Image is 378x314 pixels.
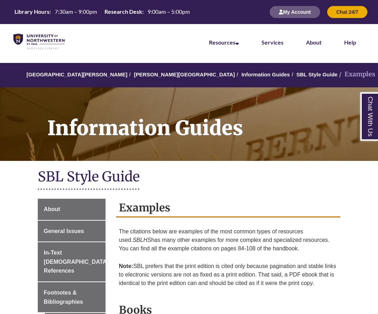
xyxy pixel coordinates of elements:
a: Hours Today [12,8,193,16]
a: Footnotes & Bibliographies [38,282,106,312]
em: SBLHS [133,237,151,243]
th: Library Hours: [12,8,52,16]
h2: Examples [116,199,340,217]
li: Examples [337,69,375,80]
h1: SBL Style Guide [38,168,340,187]
button: My Account [270,6,320,18]
span: Footnotes & Bibliographies [44,290,83,305]
span: About [44,206,60,212]
h1: Information Guides [40,87,378,152]
p: The citations below are examples of the most common types of resources used. has many other examp... [119,225,337,256]
span: 9:00am – 5:00pm [148,8,190,15]
a: Help [344,39,356,46]
a: About [306,39,322,46]
a: Information Guides [241,71,290,77]
a: Chat 24/7 [327,9,367,15]
a: My Account [270,9,320,15]
a: In-Text [DEMOGRAPHIC_DATA] References [38,242,106,281]
a: [GEOGRAPHIC_DATA][PERSON_NAME] [26,71,127,77]
a: Services [262,39,283,46]
th: Research Desk: [102,8,145,16]
span: General Issues [44,228,84,234]
a: Resources [209,39,239,46]
a: SBL Style Guide [296,71,337,77]
p: SBL prefers that the print edition is cited only because pagination and stable links to electroni... [119,259,337,290]
a: About [38,199,106,220]
a: [PERSON_NAME][GEOGRAPHIC_DATA] [134,71,235,77]
strong: Note: [119,263,133,269]
img: UNWSP Library Logo [13,34,65,50]
a: General Issues [38,221,106,242]
button: Chat 24/7 [327,6,367,18]
span: 7:30am – 9:00pm [55,8,97,15]
span: In-Text [DEMOGRAPHIC_DATA] References [44,250,108,274]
